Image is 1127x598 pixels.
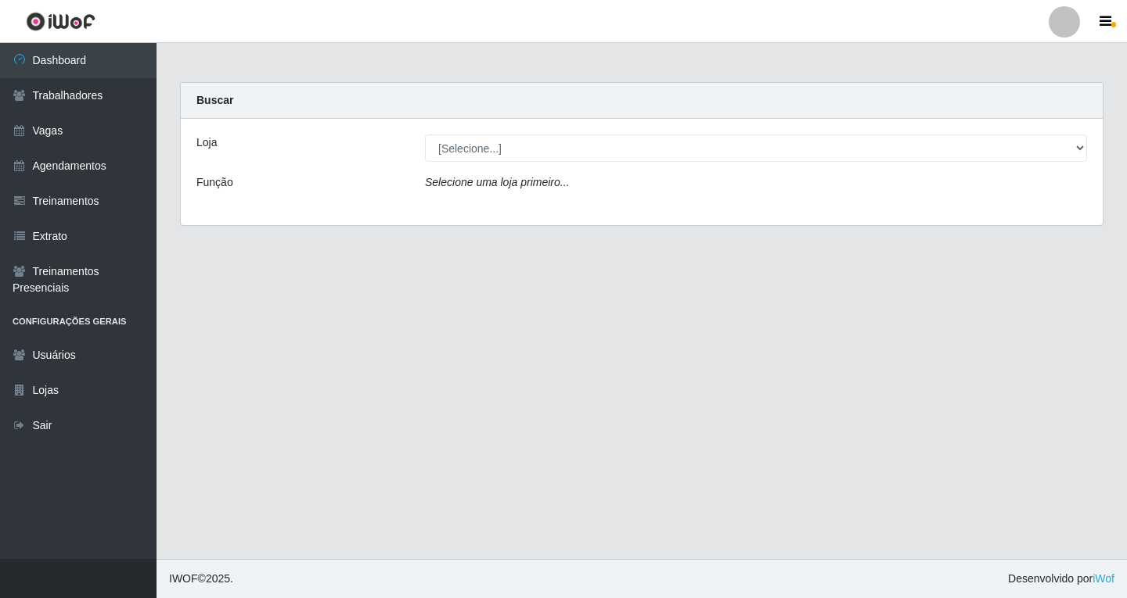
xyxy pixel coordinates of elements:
span: © 2025 . [169,571,233,587]
i: Selecione uma loja primeiro... [425,176,569,188]
span: Desenvolvido por [1008,571,1114,587]
label: Função [196,174,233,191]
label: Loja [196,134,217,151]
img: CoreUI Logo [26,12,95,31]
strong: Buscar [196,94,233,106]
span: IWOF [169,572,198,585]
a: iWof [1093,572,1114,585]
